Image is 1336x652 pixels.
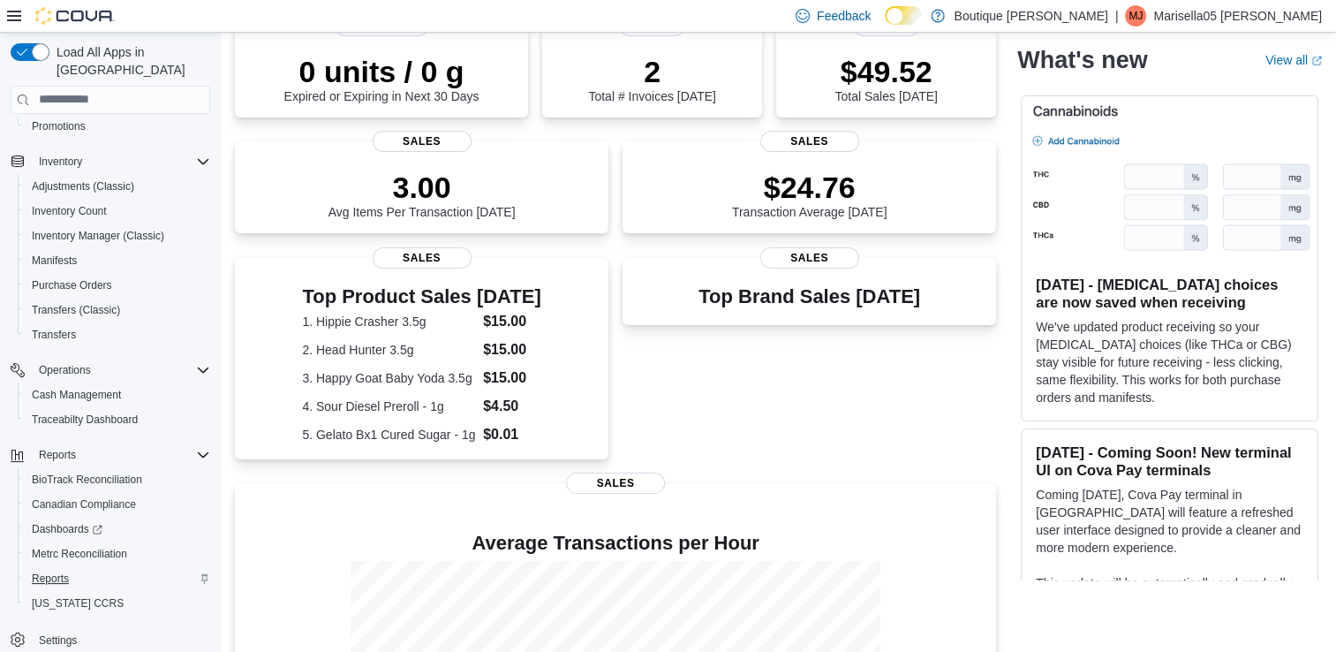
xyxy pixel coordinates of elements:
[302,398,476,415] dt: 4. Sour Diesel Preroll - 1g
[483,424,541,445] dd: $0.01
[25,201,114,222] a: Inventory Count
[4,149,217,174] button: Inventory
[32,547,127,561] span: Metrc Reconciliation
[49,43,210,79] span: Load All Apps in [GEOGRAPHIC_DATA]
[834,54,937,103] div: Total Sales [DATE]
[25,519,210,540] span: Dashboards
[39,155,82,169] span: Inventory
[18,383,217,407] button: Cash Management
[25,275,119,296] a: Purchase Orders
[25,299,127,321] a: Transfers (Classic)
[18,542,217,566] button: Metrc Reconciliation
[302,313,476,330] dt: 1. Hippie Crasher 3.5g
[817,7,871,25] span: Feedback
[25,324,83,345] a: Transfers
[954,5,1107,27] p: Boutique [PERSON_NAME]
[25,384,128,406] a: Cash Management
[32,179,134,193] span: Adjustments (Classic)
[1115,5,1119,27] p: |
[588,54,715,103] div: Total # Invoices [DATE]
[483,368,541,389] dd: $15.00
[32,328,76,342] span: Transfers
[35,7,115,25] img: Cova
[32,630,84,651] a: Settings
[18,114,217,139] button: Promotions
[32,497,136,512] span: Canadian Compliance
[25,250,84,271] a: Manifests
[1265,53,1322,67] a: View allExternal link
[25,568,76,589] a: Reports
[302,426,476,444] dt: 5. Gelato Bx1 Cured Sugar - 1g
[25,275,210,296] span: Purchase Orders
[18,407,217,432] button: Traceabilty Dashboard
[18,273,217,298] button: Purchase Orders
[566,473,665,494] span: Sales
[25,469,149,490] a: BioTrack Reconciliation
[284,54,479,89] p: 0 units / 0 g
[25,494,143,515] a: Canadian Compliance
[32,473,142,487] span: BioTrack Reconciliation
[18,298,217,322] button: Transfers (Classic)
[4,626,217,652] button: Settings
[32,522,102,536] span: Dashboards
[4,358,217,383] button: Operations
[1153,5,1322,27] p: Marisella05 [PERSON_NAME]
[302,341,476,359] dt: 2. Head Hunter 3.5g
[25,409,210,430] span: Traceabilty Dashboard
[18,322,217,347] button: Transfers
[483,311,541,332] dd: $15.00
[588,54,715,89] p: 2
[1036,276,1303,311] h3: [DATE] - [MEDICAL_DATA] choices are now saved when receiving
[483,396,541,417] dd: $4.50
[32,119,86,133] span: Promotions
[32,444,210,466] span: Reports
[18,566,217,591] button: Reports
[1036,486,1303,557] p: Coming [DATE], Cova Pay terminal in [GEOGRAPHIC_DATA] will feature a refreshed user interface des...
[32,388,121,402] span: Cash Management
[25,225,171,246] a: Inventory Manager (Classic)
[32,151,89,172] button: Inventory
[4,443,217,467] button: Reports
[284,54,479,103] div: Expired or Expiring in Next 30 Days
[25,568,210,589] span: Reports
[328,170,516,219] div: Avg Items Per Transaction [DATE]
[32,278,112,292] span: Purchase Orders
[1128,5,1143,27] span: MJ
[32,628,210,650] span: Settings
[25,593,131,614] a: [US_STATE] CCRS
[328,170,516,205] p: 3.00
[32,360,98,381] button: Operations
[25,543,210,565] span: Metrc Reconciliation
[25,176,141,197] a: Adjustments (Classic)
[25,116,210,137] span: Promotions
[25,519,109,540] a: Dashboards
[834,54,937,89] p: $49.52
[25,384,210,406] span: Cash Management
[25,324,210,345] span: Transfers
[25,494,210,515] span: Canadian Compliance
[732,170,887,205] p: $24.76
[760,131,859,152] span: Sales
[1125,5,1146,27] div: Marisella05 Jacquez
[1017,46,1147,74] h2: What's new
[373,247,472,269] span: Sales
[25,201,210,222] span: Inventory Count
[18,591,217,616] button: [US_STATE] CCRS
[249,533,982,554] h4: Average Transactions per Hour
[32,572,69,586] span: Reports
[732,170,887,219] div: Transaction Average [DATE]
[302,369,476,387] dt: 3. Happy Goat Baby Yoda 3.5g
[18,467,217,492] button: BioTrack Reconciliation
[18,248,217,273] button: Manifests
[25,116,93,137] a: Promotions
[25,250,210,271] span: Manifests
[32,151,210,172] span: Inventory
[18,174,217,199] button: Adjustments (Classic)
[373,131,472,152] span: Sales
[483,339,541,360] dd: $15.00
[25,176,210,197] span: Adjustments (Classic)
[1311,56,1322,66] svg: External link
[32,596,124,610] span: [US_STATE] CCRS
[32,360,210,381] span: Operations
[39,363,91,377] span: Operations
